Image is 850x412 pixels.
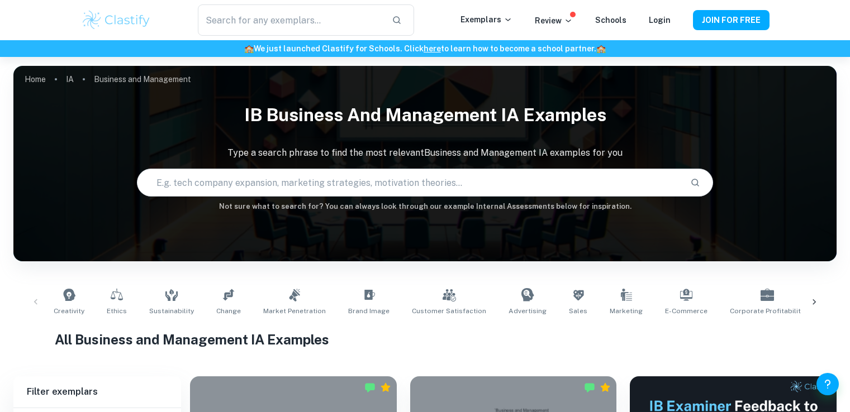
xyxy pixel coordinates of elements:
span: Change [216,306,241,316]
span: Sustainability [149,306,194,316]
p: Business and Management [94,73,191,85]
h6: Filter exemplars [13,376,181,408]
span: Customer Satisfaction [412,306,486,316]
a: Home [25,71,46,87]
span: Advertising [509,306,547,316]
span: Market Penetration [263,306,326,316]
p: Type a search phrase to find the most relevant Business and Management IA examples for you [13,146,837,160]
span: Sales [569,306,587,316]
span: Marketing [610,306,643,316]
a: IA [66,71,74,87]
button: Search [686,173,705,192]
h6: We just launched Clastify for Schools. Click to learn how to become a school partner. [2,42,848,55]
input: Search for any exemplars... [198,4,382,36]
img: Clastify logo [81,9,152,31]
span: 🏫 [596,44,606,53]
h1: IB Business and Management IA examples [13,97,837,133]
span: E-commerce [665,306,707,316]
div: Premium [380,382,391,393]
button: JOIN FOR FREE [693,10,770,30]
span: Corporate Profitability [730,306,804,316]
button: Help and Feedback [816,373,839,395]
input: E.g. tech company expansion, marketing strategies, motivation theories... [137,167,681,198]
p: Review [535,15,573,27]
img: Marked [364,382,376,393]
p: Exemplars [460,13,512,26]
span: Creativity [54,306,84,316]
img: Marked [584,382,595,393]
h1: All Business and Management IA Examples [55,329,796,349]
span: Brand Image [348,306,390,316]
h6: Not sure what to search for? You can always look through our example Internal Assessments below f... [13,201,837,212]
a: here [424,44,441,53]
a: Schools [595,16,626,25]
div: Premium [600,382,611,393]
a: Login [649,16,671,25]
span: Ethics [107,306,127,316]
span: 🏫 [244,44,254,53]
